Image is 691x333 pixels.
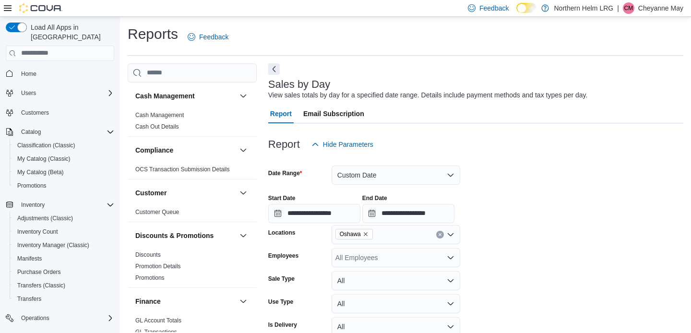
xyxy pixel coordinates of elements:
button: Compliance [135,145,236,155]
input: Press the down key to open a popover containing a calendar. [362,204,454,223]
span: My Catalog (Beta) [17,168,64,176]
h3: Finance [135,297,161,306]
div: Customer [128,206,257,222]
label: Sale Type [268,275,295,283]
span: My Catalog (Classic) [17,155,71,163]
button: Discounts & Promotions [135,231,236,240]
span: Inventory [21,201,45,209]
a: My Catalog (Beta) [13,166,68,178]
button: All [332,294,460,313]
span: Inventory Manager (Classic) [13,239,114,251]
button: Remove Oshawa from selection in this group [363,231,369,237]
span: Email Subscription [303,104,364,123]
button: Cash Management [135,91,236,101]
button: Next [268,63,280,75]
a: Customer Queue [135,209,179,215]
span: Feedback [479,3,509,13]
span: Operations [17,312,114,324]
span: Transfers [13,293,114,305]
button: Clear input [436,231,444,238]
button: Users [17,87,40,99]
span: Report [270,104,292,123]
button: Custom Date [332,166,460,185]
span: Manifests [17,255,42,262]
span: Catalog [21,128,41,136]
button: Promotions [10,179,118,192]
label: Locations [268,229,296,237]
button: Transfers [10,292,118,306]
span: Inventory Count [13,226,114,238]
h3: Compliance [135,145,173,155]
a: Home [17,68,40,80]
a: Customers [17,107,53,119]
label: Date Range [268,169,302,177]
h1: Reports [128,24,178,44]
a: Classification (Classic) [13,140,79,151]
span: Classification (Classic) [13,140,114,151]
button: My Catalog (Beta) [10,166,118,179]
span: My Catalog (Beta) [13,166,114,178]
span: Users [21,89,36,97]
span: Adjustments (Classic) [17,214,73,222]
p: Northern Helm LRG [554,2,613,14]
a: Cash Out Details [135,123,179,130]
div: Discounts & Promotions [128,249,257,287]
button: Manifests [10,252,118,265]
button: Classification (Classic) [10,139,118,152]
input: Dark Mode [516,3,536,13]
span: Home [21,70,36,78]
span: Operations [21,314,49,322]
button: Discounts & Promotions [238,230,249,241]
button: All [332,271,460,290]
span: Inventory Manager (Classic) [17,241,89,249]
input: Press the down key to open a popover containing a calendar. [268,204,360,223]
span: Purchase Orders [17,268,61,276]
a: Adjustments (Classic) [13,213,77,224]
span: Purchase Orders [13,266,114,278]
button: Operations [2,311,118,325]
span: Transfers [17,295,41,303]
h3: Discounts & Promotions [135,231,214,240]
p: Cheyanne May [638,2,683,14]
p: | [617,2,619,14]
span: Oshawa [340,229,361,239]
span: Promotions [13,180,114,191]
button: Operations [17,312,53,324]
span: Adjustments (Classic) [13,213,114,224]
a: Cash Management [135,112,184,119]
label: End Date [362,194,387,202]
span: My Catalog (Classic) [13,153,114,165]
span: Promotions [17,182,47,190]
a: Transfers (Classic) [13,280,69,291]
img: Cova [19,3,62,13]
a: Inventory Manager (Classic) [13,239,93,251]
button: Inventory Count [10,225,118,238]
div: View sales totals by day for a specified date range. Details include payment methods and tax type... [268,90,588,100]
button: Finance [238,296,249,307]
a: Transfers [13,293,45,305]
span: Customers [21,109,49,117]
span: Catalog [17,126,114,138]
button: Home [2,67,118,81]
button: Inventory Manager (Classic) [10,238,118,252]
button: Catalog [2,125,118,139]
span: Users [17,87,114,99]
span: Manifests [13,253,114,264]
button: Finance [135,297,236,306]
a: Promotion Details [135,263,181,270]
button: Purchase Orders [10,265,118,279]
div: Cash Management [128,109,257,136]
h3: Customer [135,188,167,198]
button: Transfers (Classic) [10,279,118,292]
button: My Catalog (Classic) [10,152,118,166]
a: Promotions [135,274,165,281]
span: Classification (Classic) [17,142,75,149]
button: Adjustments (Classic) [10,212,118,225]
span: Feedback [199,32,228,42]
button: Hide Parameters [308,135,377,154]
h3: Cash Management [135,91,195,101]
h3: Report [268,139,300,150]
a: OCS Transaction Submission Details [135,166,230,173]
button: Customer [135,188,236,198]
span: Transfers (Classic) [13,280,114,291]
